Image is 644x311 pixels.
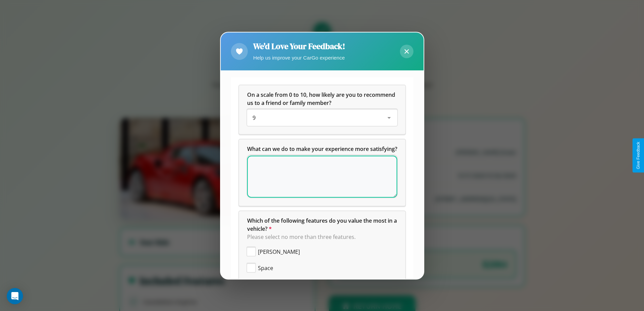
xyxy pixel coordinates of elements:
span: What can we do to make your experience more satisfying? [247,145,397,153]
span: Which of the following features do you value the most in a vehicle? [247,217,398,232]
span: [PERSON_NAME] [258,248,300,256]
span: Space [258,264,273,272]
span: On a scale from 0 to 10, how likely are you to recommend us to a friend or family member? [247,91,397,107]
span: Please select no more than three features. [247,233,356,241]
div: On a scale from 0 to 10, how likely are you to recommend us to a friend or family member? [247,110,397,126]
p: Help us improve your CarGo experience [253,53,345,62]
div: Give Feedback [636,142,641,169]
h2: We'd Love Your Feedback! [253,41,345,52]
div: On a scale from 0 to 10, how likely are you to recommend us to a friend or family member? [239,85,405,134]
span: 9 [253,114,256,121]
div: Open Intercom Messenger [7,288,23,304]
h5: On a scale from 0 to 10, how likely are you to recommend us to a friend or family member? [247,91,397,107]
